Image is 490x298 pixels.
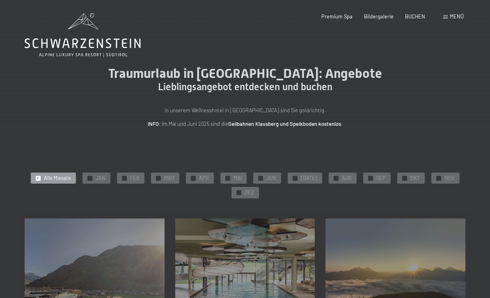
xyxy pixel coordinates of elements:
span: ✓ [88,176,91,180]
span: ✓ [369,176,372,180]
span: Traumurlaub in [GEOGRAPHIC_DATA]: Angebote [108,66,382,81]
span: SEP [376,175,386,182]
span: Menü [450,13,464,20]
a: Bildergalerie [364,13,394,20]
span: MAI [234,175,242,182]
strong: INFO [148,121,159,127]
span: [DATE] [301,175,317,182]
span: ✓ [37,176,39,180]
span: ✓ [237,191,240,195]
span: JUN [266,175,276,182]
span: JAN [96,175,105,182]
span: ✓ [123,176,126,180]
a: BUCHEN [405,13,425,20]
a: Premium Spa [321,13,353,20]
span: ✓ [403,176,406,180]
span: ✓ [157,176,160,180]
span: MAR [164,175,174,182]
span: ✓ [226,176,229,180]
span: OKT [410,175,420,182]
span: ✓ [293,176,296,180]
span: AUG [342,175,352,182]
span: Alle Monate [44,175,71,182]
span: NOV [444,175,455,182]
p: In unserem Wellnesshotel in [GEOGRAPHIC_DATA] sind Sie goldrichtig. [81,106,409,114]
span: ✓ [259,176,262,180]
span: ✓ [437,176,440,180]
span: ✓ [334,176,337,180]
p: : Im Mai und Juni 2025 sind die . [81,120,409,128]
strong: Seilbahnen Klausberg und Speikboden kostenlos [228,121,341,127]
span: ✓ [192,176,195,180]
span: Lieblingsangebot entdecken und buchen [158,81,332,93]
span: DEZ [245,189,254,196]
span: APR [199,175,209,182]
span: FEB [130,175,140,182]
